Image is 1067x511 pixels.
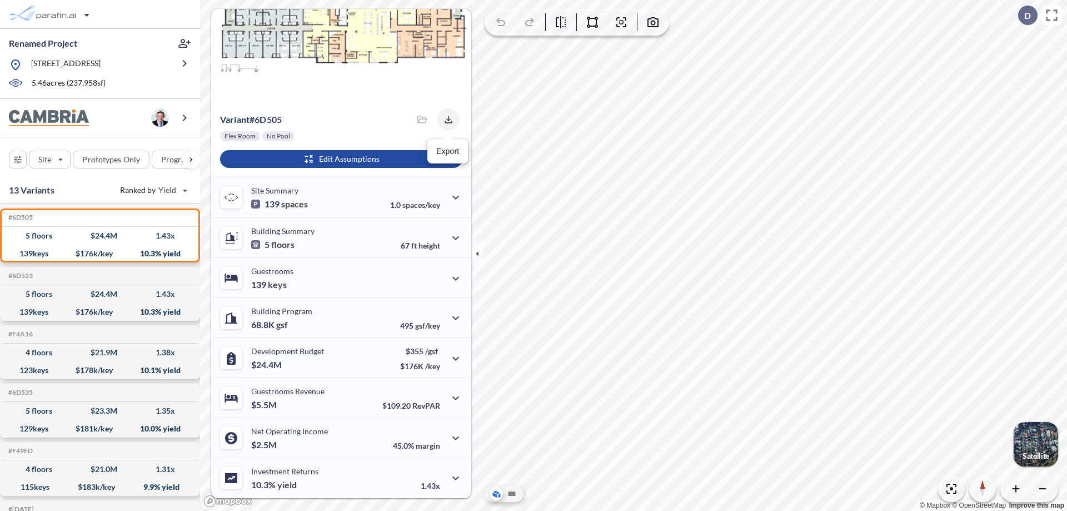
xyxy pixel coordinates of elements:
[412,401,440,410] span: RevPAR
[251,199,308,210] p: 139
[73,151,149,168] button: Prototypes Only
[9,37,77,49] p: Renamed Project
[251,386,325,396] p: Guestrooms Revenue
[920,502,950,509] a: Mapbox
[276,319,288,330] span: gsf
[401,241,440,250] p: 67
[251,186,298,195] p: Site Summary
[251,467,318,476] p: Investment Returns
[505,487,518,500] button: Site Plan
[251,306,312,316] p: Building Program
[421,481,440,490] p: 1.43x
[415,321,440,330] span: gsf/key
[111,181,195,199] button: Ranked by Yield
[319,153,380,165] p: Edit Assumptions
[9,110,89,127] img: BrandImage
[38,154,51,165] p: Site
[267,132,290,141] p: No Pool
[32,77,106,90] p: 5.46 acres ( 237,958 sf)
[1014,422,1058,467] img: Switcher Image
[425,346,438,356] span: /gsf
[31,58,101,72] p: [STREET_ADDRESS]
[1009,502,1064,509] a: Improve this map
[425,361,440,371] span: /key
[251,226,315,236] p: Building Summary
[436,146,459,157] p: Export
[277,479,297,490] span: yield
[251,439,278,450] p: $2.5M
[390,200,440,210] p: 1.0
[418,241,440,250] span: height
[251,266,293,276] p: Guestrooms
[9,183,54,197] p: 13 Variants
[6,330,33,338] h5: Click to copy the code
[251,239,295,250] p: 5
[490,487,503,500] button: Aerial View
[402,200,440,210] span: spaces/key
[400,321,440,330] p: 495
[220,114,282,125] p: # 6d505
[251,279,287,290] p: 139
[251,346,324,356] p: Development Budget
[268,279,287,290] span: keys
[151,109,169,127] img: user logo
[281,199,308,210] span: spaces
[251,399,278,410] p: $5.5M
[225,132,256,141] p: Flex Room
[251,359,283,370] p: $24.4M
[29,151,71,168] button: Site
[161,154,192,165] p: Program
[82,154,140,165] p: Prototypes Only
[251,479,297,490] p: 10.3%
[400,361,440,371] p: $176K
[6,389,33,396] h5: Click to copy the code
[411,241,417,250] span: ft
[271,239,295,250] span: floors
[393,441,440,450] p: 45.0%
[6,214,33,221] h5: Click to copy the code
[416,441,440,450] span: margin
[952,502,1006,509] a: OpenStreetMap
[158,185,177,196] span: Yield
[220,114,250,125] span: Variant
[251,319,288,330] p: 68.8K
[1014,422,1058,467] button: Switcher ImageSatellite
[220,150,462,168] button: Edit Assumptions
[6,447,33,455] h5: Click to copy the code
[400,346,440,356] p: $355
[152,151,212,168] button: Program
[203,495,252,508] a: Mapbox homepage
[1023,452,1049,460] p: Satellite
[6,272,33,280] h5: Click to copy the code
[251,426,328,436] p: Net Operating Income
[382,401,440,410] p: $109.20
[1024,11,1031,21] p: D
